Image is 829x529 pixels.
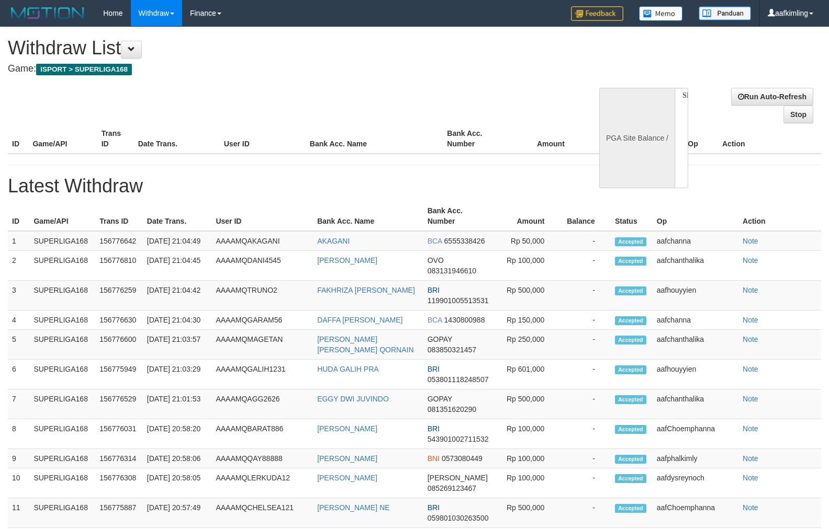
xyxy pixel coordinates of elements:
td: aafhouyyien [653,360,738,389]
td: - [560,360,611,389]
h1: Latest Withdraw [8,176,821,197]
td: SUPERLIGA168 [29,310,95,330]
td: [DATE] 21:01:53 [143,389,212,419]
td: - [560,281,611,310]
a: [PERSON_NAME] [PERSON_NAME] QORNAIN [317,335,413,354]
span: BNI [428,454,440,463]
span: BRI [428,286,440,294]
td: 8 [8,419,29,449]
td: [DATE] 21:04:30 [143,310,212,330]
th: Date Trans. [134,124,220,154]
td: Rp 100,000 [496,468,560,498]
td: 1 [8,231,29,251]
span: ISPORT > SUPERLIGA168 [36,64,132,75]
td: SUPERLIGA168 [29,498,95,528]
td: Rp 100,000 [496,419,560,449]
td: 11 [8,498,29,528]
a: HUDA GALIH PRA [317,365,378,373]
td: SUPERLIGA168 [29,231,95,251]
td: aafChoemphanna [653,419,738,449]
a: EGGY DWI JUVINDO [317,395,389,403]
a: Note [743,256,758,264]
td: AAAAMQBARAT886 [211,419,313,449]
td: 156776642 [95,231,143,251]
a: [PERSON_NAME] NE [317,503,389,512]
th: Bank Acc. Name [313,201,423,231]
h1: Withdraw List [8,38,542,59]
th: Amount [496,201,560,231]
span: 081351620290 [428,405,476,413]
td: aafdysreynoch [653,468,738,498]
td: aafhouyyien [653,281,738,310]
td: 156776259 [95,281,143,310]
th: Game/API [28,124,97,154]
td: Rp 500,000 [496,389,560,419]
td: aafchanna [653,231,738,251]
td: SUPERLIGA168 [29,468,95,498]
td: SUPERLIGA168 [29,330,95,360]
a: [PERSON_NAME] [317,256,377,264]
td: Rp 500,000 [496,498,560,528]
span: Accepted [615,395,646,404]
td: SUPERLIGA168 [29,419,95,449]
th: Bank Acc. Number [423,201,497,231]
td: Rp 150,000 [496,310,560,330]
span: Accepted [615,237,646,246]
td: [DATE] 21:03:57 [143,330,212,360]
td: AAAAMQLERKUDA12 [211,468,313,498]
td: Rp 500,000 [496,281,560,310]
td: 9 [8,449,29,468]
span: 0573080449 [442,454,483,463]
td: 156776031 [95,419,143,449]
td: - [560,389,611,419]
a: Note [743,237,758,245]
td: aafchanthalika [653,251,738,281]
span: GOPAY [428,335,452,343]
th: Balance [560,201,611,231]
td: aafchanthalika [653,389,738,419]
span: 6555338426 [444,237,485,245]
a: Note [743,316,758,324]
a: [PERSON_NAME] [317,474,377,482]
td: - [560,468,611,498]
a: Note [743,335,758,343]
th: ID [8,124,28,154]
td: Rp 250,000 [496,330,560,360]
a: AKAGANI [317,237,350,245]
a: Note [743,365,758,373]
td: 156776600 [95,330,143,360]
th: Amount [512,124,580,154]
td: 156776630 [95,310,143,330]
td: aafchanna [653,310,738,330]
td: [DATE] 21:04:45 [143,251,212,281]
a: [PERSON_NAME] [317,424,377,433]
td: 5 [8,330,29,360]
span: 083131946610 [428,267,476,275]
span: GOPAY [428,395,452,403]
td: - [560,498,611,528]
th: Date Trans. [143,201,212,231]
td: 10 [8,468,29,498]
span: Accepted [615,336,646,344]
img: panduan.png [699,6,751,20]
th: Bank Acc. Name [306,124,443,154]
span: Accepted [615,425,646,434]
td: SUPERLIGA168 [29,360,95,389]
td: - [560,231,611,251]
span: Accepted [615,474,646,483]
span: [PERSON_NAME] [428,474,488,482]
td: [DATE] 21:03:29 [143,360,212,389]
span: OVO [428,256,444,264]
span: Accepted [615,455,646,464]
td: AAAAMQTRUNO2 [211,281,313,310]
td: 3 [8,281,29,310]
span: Accepted [615,316,646,325]
span: BRI [428,424,440,433]
img: Feedback.jpg [571,6,623,21]
span: BRI [428,365,440,373]
h4: Game: [8,64,542,74]
img: Button%20Memo.svg [639,6,683,21]
td: 156776810 [95,251,143,281]
td: [DATE] 20:58:20 [143,419,212,449]
td: SUPERLIGA168 [29,251,95,281]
